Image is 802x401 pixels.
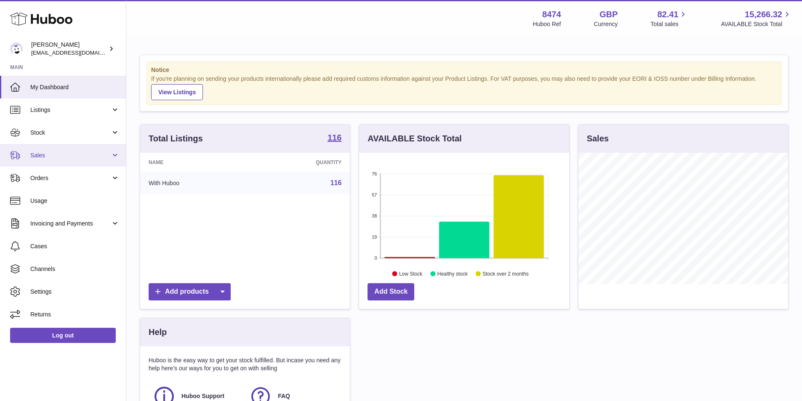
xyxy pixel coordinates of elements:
[372,192,377,197] text: 57
[30,265,120,273] span: Channels
[372,213,377,218] text: 38
[151,66,777,74] strong: Notice
[368,133,461,144] h3: AVAILABLE Stock Total
[30,220,111,228] span: Invoicing and Payments
[251,153,350,172] th: Quantity
[10,328,116,343] a: Log out
[30,242,120,250] span: Cases
[181,392,224,400] span: Huboo Support
[745,9,782,20] span: 15,266.32
[149,327,167,338] h3: Help
[542,9,561,20] strong: 8474
[372,171,377,176] text: 76
[140,172,251,194] td: With Huboo
[375,255,377,260] text: 0
[721,9,792,28] a: 15,266.32 AVAILABLE Stock Total
[437,271,468,276] text: Healthy stock
[140,153,251,172] th: Name
[31,49,124,56] span: [EMAIL_ADDRESS][DOMAIN_NAME]
[483,271,529,276] text: Stock over 2 months
[328,133,341,143] a: 116
[30,197,120,205] span: Usage
[30,129,111,137] span: Stock
[600,9,618,20] strong: GBP
[330,179,342,186] a: 116
[149,356,341,372] p: Huboo is the easy way to get your stock fulfilled. But incase you need any help here's our ways f...
[399,271,423,276] text: Low Stock
[278,392,290,400] span: FAQ
[594,20,618,28] div: Currency
[30,83,120,91] span: My Dashboard
[587,133,609,144] h3: Sales
[533,20,561,28] div: Huboo Ref
[30,311,120,319] span: Returns
[149,133,203,144] h3: Total Listings
[30,174,111,182] span: Orders
[151,75,777,100] div: If you're planning on sending your products internationally please add required customs informati...
[650,9,688,28] a: 82.41 Total sales
[30,288,120,296] span: Settings
[149,283,231,300] a: Add products
[31,41,107,57] div: [PERSON_NAME]
[650,20,688,28] span: Total sales
[372,234,377,239] text: 19
[30,151,111,159] span: Sales
[368,283,414,300] a: Add Stock
[657,9,678,20] span: 82.41
[328,133,341,142] strong: 116
[721,20,792,28] span: AVAILABLE Stock Total
[10,42,23,55] img: orders@neshealth.com
[30,106,111,114] span: Listings
[151,84,203,100] a: View Listings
